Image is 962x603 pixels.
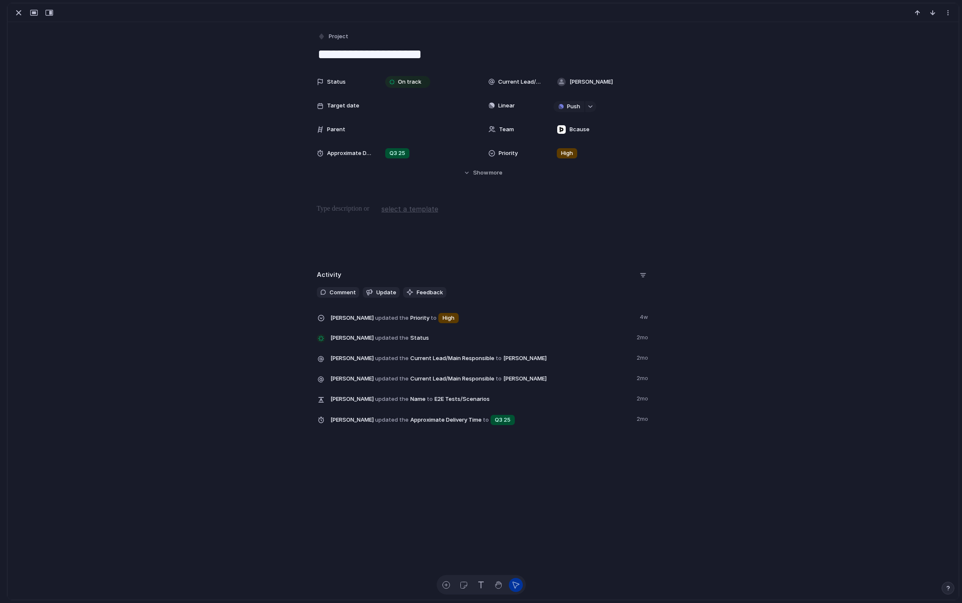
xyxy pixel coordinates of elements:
[496,375,502,383] span: to
[330,314,374,322] span: [PERSON_NAME]
[498,101,515,110] span: Linear
[489,169,502,177] span: more
[398,78,421,86] span: On track
[330,413,632,426] span: Approximate Delivery Time
[431,314,437,322] span: to
[330,352,632,364] span: Current Lead/Main Responsible
[375,375,409,383] span: updated the
[330,288,356,297] span: Comment
[427,395,433,403] span: to
[330,334,374,342] span: [PERSON_NAME]
[329,32,348,41] span: Project
[499,125,514,134] span: Team
[637,372,650,383] span: 2mo
[330,395,374,403] span: [PERSON_NAME]
[499,149,518,158] span: Priority
[327,125,345,134] span: Parent
[637,413,650,423] span: 2mo
[561,149,573,158] span: High
[640,311,650,321] span: 4w
[375,334,409,342] span: updated the
[503,354,547,363] span: [PERSON_NAME]
[330,375,374,383] span: [PERSON_NAME]
[330,311,635,324] span: Priority
[317,270,341,280] h2: Activity
[567,102,580,111] span: Push
[570,78,613,86] span: [PERSON_NAME]
[503,375,547,383] span: [PERSON_NAME]
[375,395,409,403] span: updated the
[403,287,446,298] button: Feedback
[417,288,443,297] span: Feedback
[637,352,650,362] span: 2mo
[553,101,584,112] button: Push
[495,416,511,424] span: Q3 25
[330,393,632,405] span: Name E2E Tests/Scenarios
[473,169,488,177] span: Show
[330,372,632,384] span: Current Lead/Main Responsible
[381,204,438,214] span: select a template
[498,78,543,86] span: Current Lead/Main Responsible
[363,287,400,298] button: Update
[375,416,409,424] span: updated the
[330,332,632,344] span: Status
[330,354,374,363] span: [PERSON_NAME]
[570,125,590,134] span: Bcause
[496,354,502,363] span: to
[375,354,409,363] span: updated the
[327,149,371,158] span: Approximate Delivery Time
[443,314,454,322] span: High
[317,165,650,180] button: Showmore
[327,101,359,110] span: Target date
[317,287,359,298] button: Comment
[389,149,405,158] span: Q3 25
[330,416,374,424] span: [PERSON_NAME]
[327,78,346,86] span: Status
[316,31,351,43] button: Project
[375,314,409,322] span: updated the
[376,288,396,297] span: Update
[483,416,489,424] span: to
[380,203,440,215] button: select a template
[637,393,650,403] span: 2mo
[637,332,650,342] span: 2mo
